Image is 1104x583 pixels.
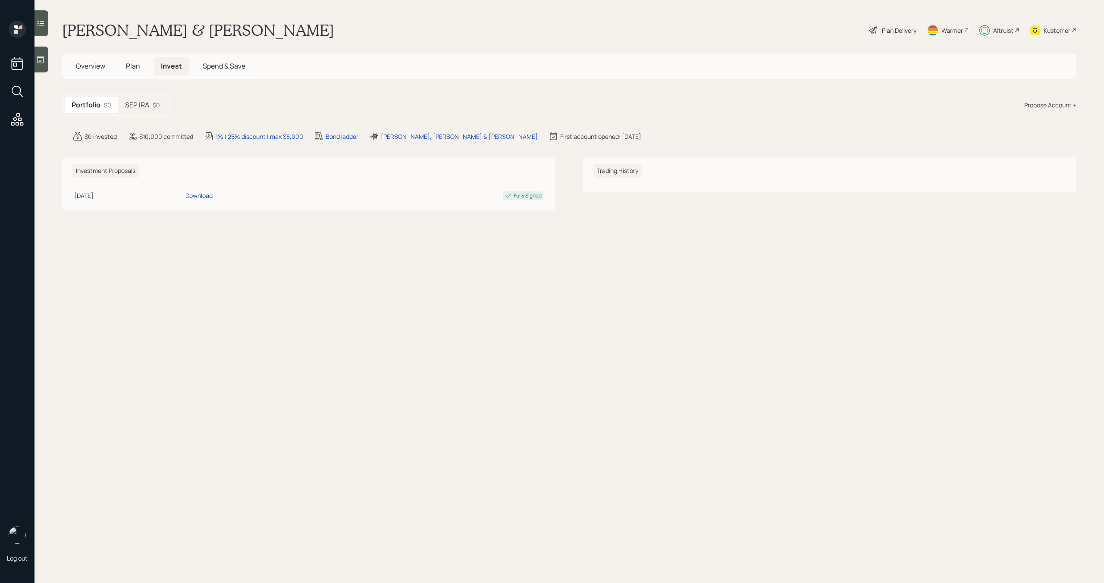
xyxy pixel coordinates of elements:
[126,61,140,71] span: Plan
[1024,100,1076,110] div: Propose Account +
[882,26,916,35] div: Plan Delivery
[76,61,105,71] span: Overview
[326,132,358,141] div: Bond ladder
[185,191,213,200] div: Download
[381,132,538,141] div: [PERSON_NAME], [PERSON_NAME] & [PERSON_NAME]
[139,132,193,141] div: $10,000 committed
[7,554,28,562] div: Log out
[72,101,100,109] h5: Portfolio
[125,101,149,109] h5: SEP IRA
[74,191,182,200] div: [DATE]
[560,132,641,141] div: First account opened: [DATE]
[72,164,139,178] h6: Investment Proposals
[153,100,160,110] div: $0
[216,132,303,141] div: 1% | 25% discount | max $5,000
[941,26,963,35] div: Warmer
[993,26,1013,35] div: Altruist
[1044,26,1070,35] div: Kustomer
[514,192,542,200] div: Fully Signed
[203,61,245,71] span: Spend & Save
[593,164,642,178] h6: Trading History
[104,100,111,110] div: $0
[85,132,117,141] div: $0 invested
[161,61,182,71] span: Invest
[9,527,26,544] img: michael-russo-headshot.png
[62,21,334,40] h1: [PERSON_NAME] & [PERSON_NAME]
